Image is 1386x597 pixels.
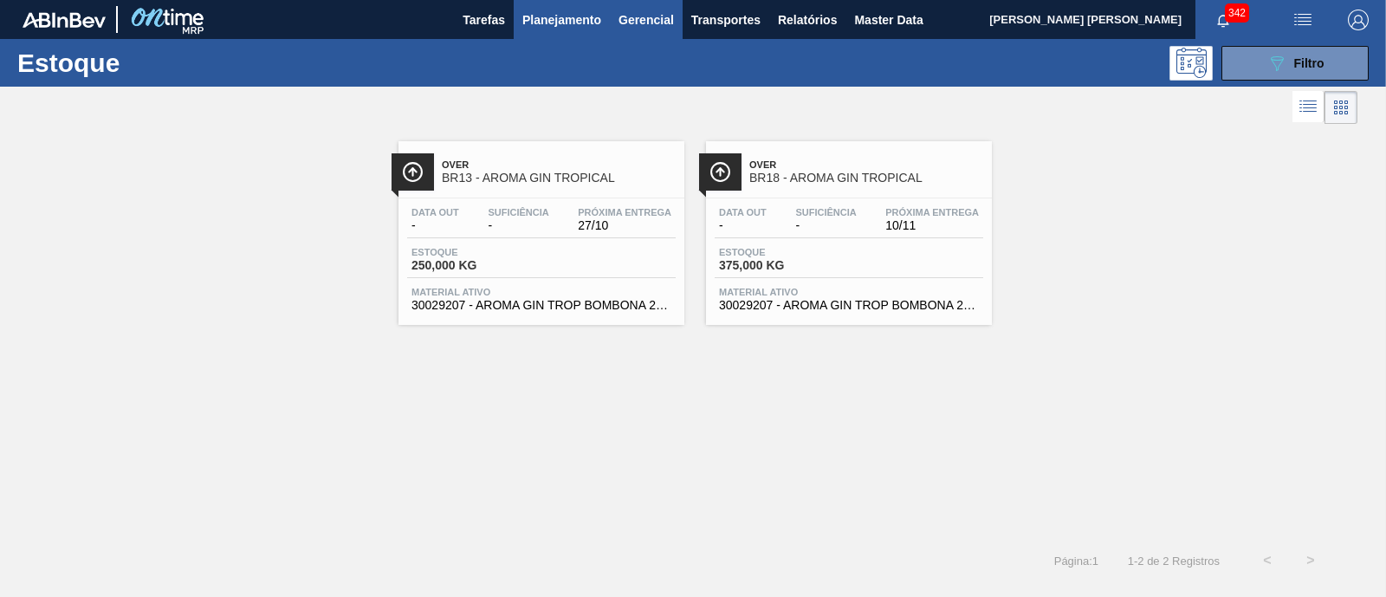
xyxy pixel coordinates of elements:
[1221,46,1369,81] button: Filtro
[719,247,840,257] span: Estoque
[1246,539,1289,582] button: <
[23,12,106,28] img: TNhmsLtSVTkK8tSr43FrP2fwEKptu5GPRR3wAAAABJRU5ErkJggg==
[719,207,767,217] span: Data out
[749,159,983,170] span: Over
[1324,91,1357,124] div: Visão em Cards
[795,219,856,232] span: -
[1054,555,1098,568] span: Página : 1
[885,219,979,232] span: 10/11
[578,219,671,232] span: 27/10
[411,299,671,312] span: 30029207 - AROMA GIN TROP BOMBONA 25KG
[488,219,548,232] span: -
[1348,10,1369,30] img: Logout
[1292,10,1313,30] img: userActions
[1289,539,1332,582] button: >
[778,10,837,30] span: Relatórios
[795,207,856,217] span: Suficiência
[719,299,979,312] span: 30029207 - AROMA GIN TROP BOMBONA 25KG
[1294,56,1324,70] span: Filtro
[17,53,269,73] h1: Estoque
[1124,555,1220,568] span: 1 - 2 de 2 Registros
[522,10,601,30] span: Planejamento
[1292,91,1324,124] div: Visão em Lista
[411,219,459,232] span: -
[719,287,979,297] span: Material ativo
[719,259,840,272] span: 375,000 KG
[1195,8,1251,32] button: Notificações
[402,161,424,183] img: Ícone
[463,10,505,30] span: Tarefas
[488,207,548,217] span: Suficiência
[693,128,1001,325] a: ÍconeOverBR18 - AROMA GIN TROPICALData out-Suficiência-Próxima Entrega10/11Estoque375,000 KGMater...
[578,207,671,217] span: Próxima Entrega
[1169,46,1213,81] div: Pogramando: nenhum usuário selecionado
[442,159,676,170] span: Over
[411,207,459,217] span: Data out
[619,10,674,30] span: Gerencial
[411,247,533,257] span: Estoque
[442,172,676,185] span: BR13 - AROMA GIN TROPICAL
[709,161,731,183] img: Ícone
[691,10,761,30] span: Transportes
[719,219,767,232] span: -
[411,287,671,297] span: Material ativo
[749,172,983,185] span: BR18 - AROMA GIN TROPICAL
[1225,3,1249,23] span: 342
[385,128,693,325] a: ÍconeOverBR13 - AROMA GIN TROPICALData out-Suficiência-Próxima Entrega27/10Estoque250,000 KGMater...
[885,207,979,217] span: Próxima Entrega
[854,10,923,30] span: Master Data
[411,259,533,272] span: 250,000 KG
